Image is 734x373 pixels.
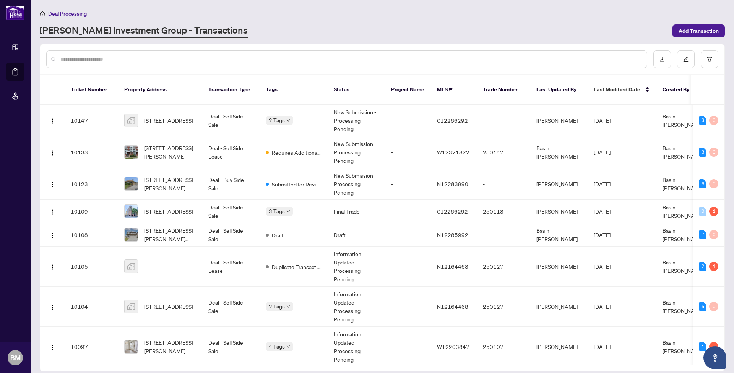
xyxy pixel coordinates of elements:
[202,287,260,327] td: Deal - Sell Side Sale
[328,223,385,247] td: Draft
[477,327,530,367] td: 250107
[437,303,468,310] span: N12164468
[65,247,118,287] td: 10105
[385,247,431,287] td: -
[477,223,530,247] td: -
[699,342,706,351] div: 1
[659,57,665,62] span: download
[437,117,468,124] span: C12266292
[46,146,58,158] button: Logo
[530,168,588,200] td: [PERSON_NAME]
[49,304,55,310] img: Logo
[477,136,530,168] td: 250147
[125,146,138,159] img: thumbnail-img
[385,168,431,200] td: -
[588,75,656,105] th: Last Modified Date
[709,302,718,311] div: 0
[46,260,58,272] button: Logo
[46,300,58,313] button: Logo
[272,180,322,188] span: Submitted for Review
[328,247,385,287] td: Information Updated - Processing Pending
[699,179,706,188] div: 6
[477,168,530,200] td: -
[709,148,718,157] div: 0
[477,287,530,327] td: 250127
[663,204,704,219] span: Basin [PERSON_NAME]
[6,6,24,20] img: logo
[65,75,118,105] th: Ticket Number
[65,223,118,247] td: 10108
[65,136,118,168] td: 10133
[40,24,248,38] a: [PERSON_NAME] Investment Group - Transactions
[699,302,706,311] div: 5
[144,262,146,271] span: -
[144,302,193,311] span: [STREET_ADDRESS]
[594,208,611,215] span: [DATE]
[125,177,138,190] img: thumbnail-img
[202,223,260,247] td: Deal - Sell Side Sale
[699,207,706,216] div: 0
[663,227,704,242] span: Basin [PERSON_NAME]
[653,50,671,68] button: download
[701,50,718,68] button: filter
[202,136,260,168] td: Deal - Sell Side Lease
[65,105,118,136] td: 10147
[437,149,469,156] span: W12321822
[328,75,385,105] th: Status
[530,327,588,367] td: [PERSON_NAME]
[530,75,588,105] th: Last Updated By
[202,75,260,105] th: Transaction Type
[594,263,611,270] span: [DATE]
[437,343,469,350] span: W12203847
[260,75,328,105] th: Tags
[48,10,87,17] span: Deal Processing
[477,105,530,136] td: -
[144,175,196,192] span: [STREET_ADDRESS][PERSON_NAME][PERSON_NAME]
[46,178,58,190] button: Logo
[125,114,138,127] img: thumbnail-img
[49,150,55,156] img: Logo
[269,302,285,311] span: 2 Tags
[286,118,290,122] span: down
[144,207,193,216] span: [STREET_ADDRESS]
[118,75,202,105] th: Property Address
[656,75,702,105] th: Created By
[328,168,385,200] td: New Submission - Processing Pending
[699,230,706,239] div: 7
[328,287,385,327] td: Information Updated - Processing Pending
[10,352,21,363] span: BM
[530,105,588,136] td: [PERSON_NAME]
[286,305,290,308] span: down
[202,200,260,223] td: Deal - Sell Side Sale
[385,327,431,367] td: -
[530,223,588,247] td: Basin [PERSON_NAME]
[46,341,58,353] button: Logo
[46,229,58,241] button: Logo
[709,116,718,125] div: 0
[672,24,725,37] button: Add Transaction
[385,75,431,105] th: Project Name
[699,116,706,125] div: 3
[272,263,322,271] span: Duplicate Transaction
[125,340,138,353] img: thumbnail-img
[663,339,704,354] span: Basin [PERSON_NAME]
[49,182,55,188] img: Logo
[663,259,704,274] span: Basin [PERSON_NAME]
[699,262,706,271] div: 2
[46,114,58,126] button: Logo
[269,116,285,125] span: 2 Tags
[663,299,704,314] span: Basin [PERSON_NAME]
[530,247,588,287] td: [PERSON_NAME]
[437,263,468,270] span: N12164468
[385,200,431,223] td: -
[530,287,588,327] td: [PERSON_NAME]
[594,180,611,187] span: [DATE]
[202,168,260,200] td: Deal - Buy Side Sale
[144,144,196,161] span: [STREET_ADDRESS][PERSON_NAME]
[594,231,611,238] span: [DATE]
[49,344,55,350] img: Logo
[709,207,718,216] div: 1
[385,136,431,168] td: -
[125,300,138,313] img: thumbnail-img
[703,346,726,369] button: Open asap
